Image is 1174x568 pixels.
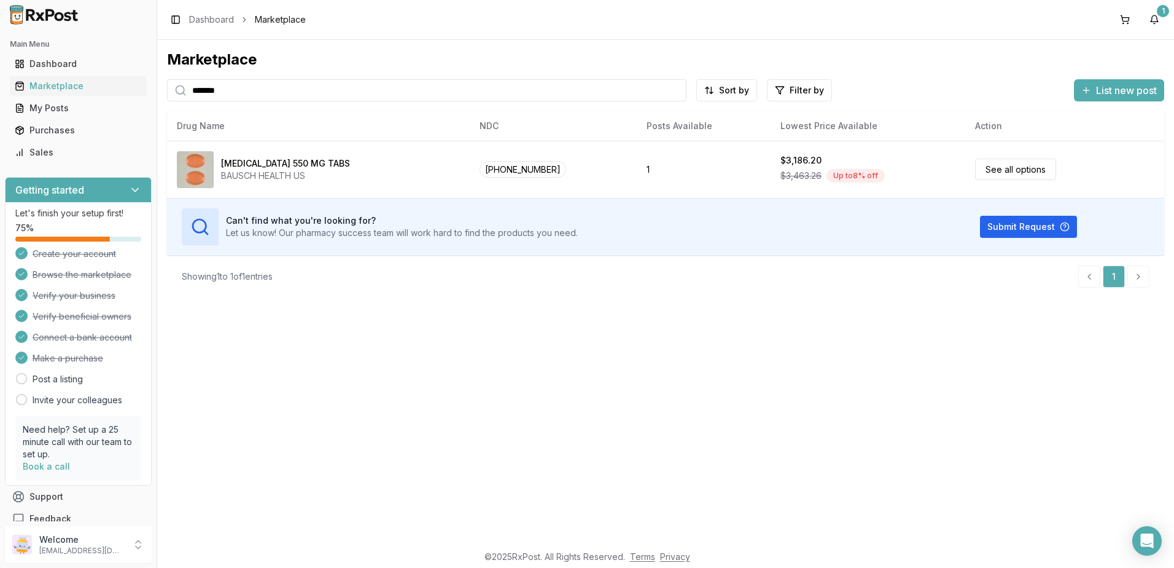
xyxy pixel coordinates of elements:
button: Dashboard [5,54,152,74]
span: Create your account [33,248,116,260]
div: $3,186.20 [780,154,822,167]
span: Verify beneficial owners [33,310,131,323]
th: Posts Available [637,111,771,141]
div: Up to 8 % off [826,169,885,183]
span: Verify your business [33,290,115,302]
div: Showing 1 to 1 of 1 entries [182,270,273,283]
a: 1 [1103,266,1125,288]
button: 1 [1145,10,1164,30]
button: Filter by [767,79,832,101]
div: My Posts [15,102,142,114]
span: $3,463.26 [780,170,822,182]
div: Marketplace [15,80,142,92]
button: Submit Request [980,216,1077,238]
p: Let us know! Our pharmacy success team will work hard to find the products you need. [226,227,578,239]
span: Sort by [719,84,749,97]
span: Browse the marketplace [33,269,131,281]
img: User avatar [12,535,32,554]
a: See all options [975,159,1056,180]
button: Purchases [5,120,152,140]
div: Marketplace [167,50,1164,69]
span: Feedback [29,513,71,525]
nav: breadcrumb [189,14,306,26]
div: [MEDICAL_DATA] 550 MG TABS [221,157,350,170]
a: Terms [630,551,655,562]
div: Open Intercom Messenger [1132,526,1162,556]
div: Dashboard [15,58,142,70]
button: My Posts [5,98,152,118]
h3: Getting started [15,183,84,197]
a: Book a call [23,461,70,471]
a: Marketplace [10,75,147,97]
div: BAUSCH HEALTH US [221,170,350,182]
th: NDC [470,111,637,141]
nav: pagination [1078,266,1149,288]
td: 1 [637,141,771,198]
a: Privacy [660,551,690,562]
a: Dashboard [10,53,147,75]
button: Support [5,486,152,508]
p: Welcome [39,534,125,546]
span: Connect a bank account [33,331,132,344]
a: List new post [1074,85,1164,98]
span: List new post [1096,83,1157,98]
span: 75 % [15,222,34,234]
button: Feedback [5,508,152,530]
span: Make a purchase [33,352,103,365]
a: Invite your colleagues [33,394,122,406]
button: List new post [1074,79,1164,101]
span: Marketplace [255,14,306,26]
img: Xifaxan 550 MG TABS [177,151,214,188]
button: Marketplace [5,76,152,96]
span: [PHONE_NUMBER] [480,161,566,178]
a: Dashboard [189,14,234,26]
h2: Main Menu [10,39,147,49]
div: 1 [1157,5,1169,17]
th: Lowest Price Available [771,111,965,141]
a: Purchases [10,119,147,141]
a: My Posts [10,97,147,119]
p: Need help? Set up a 25 minute call with our team to set up. [23,424,134,460]
a: Sales [10,141,147,164]
a: Post a listing [33,373,83,385]
img: RxPost Logo [5,5,84,25]
th: Drug Name [167,111,470,141]
h3: Can't find what you're looking for? [226,215,578,227]
button: Sales [5,143,152,162]
span: Filter by [790,84,824,97]
p: [EMAIL_ADDRESS][DOMAIN_NAME] [39,546,125,556]
p: Let's finish your setup first! [15,207,141,219]
button: Sort by [696,79,757,101]
div: Purchases [15,124,142,136]
th: Action [965,111,1164,141]
div: Sales [15,146,142,159]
